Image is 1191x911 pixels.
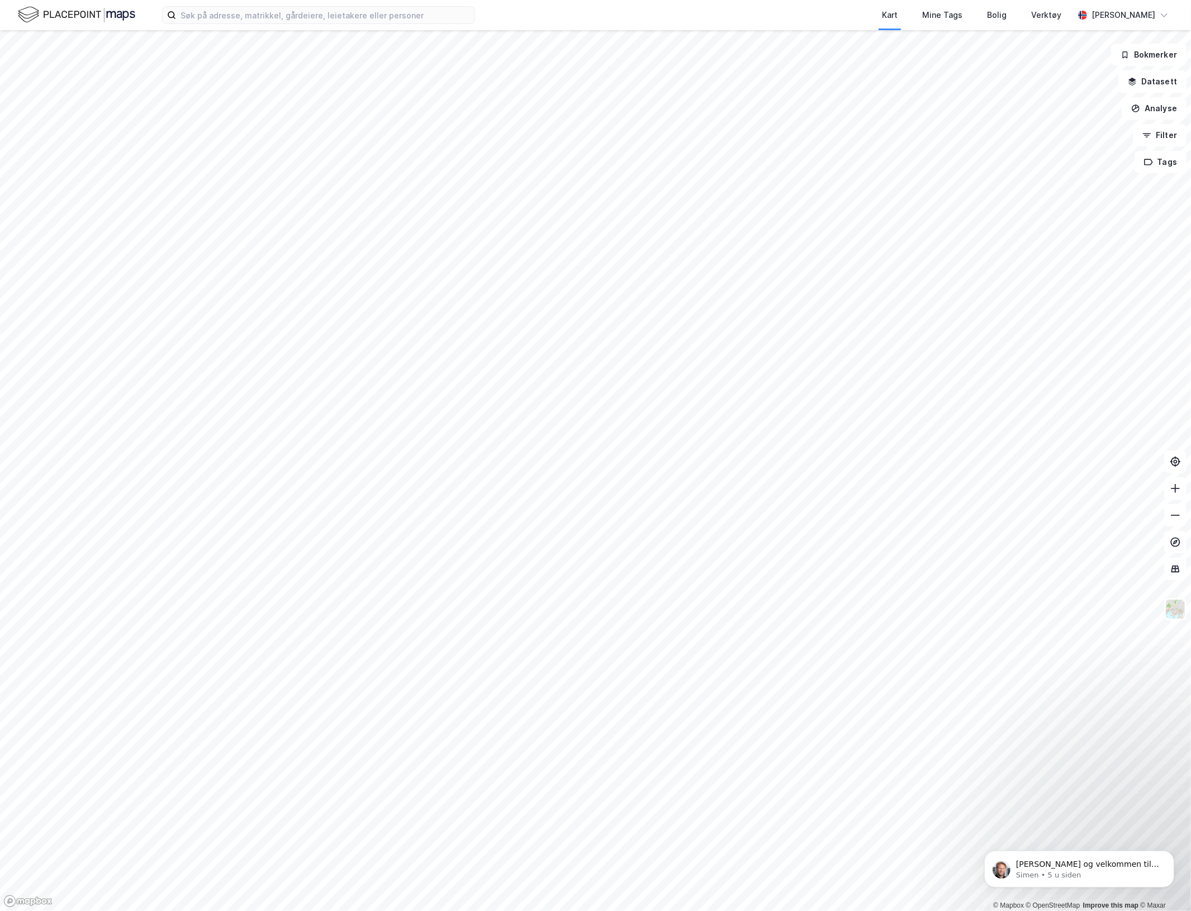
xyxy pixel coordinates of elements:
[49,32,192,86] span: [PERSON_NAME] og velkommen til Newsec Maps, [PERSON_NAME] det er du lurer på så er det bare å ta ...
[922,8,962,22] div: Mine Tags
[1092,8,1155,22] div: [PERSON_NAME]
[967,827,1191,905] iframe: Intercom notifications melding
[882,8,898,22] div: Kart
[176,7,474,23] input: Søk på adresse, matrikkel, gårdeiere, leietakere eller personer
[1165,599,1186,620] img: Z
[1133,124,1187,146] button: Filter
[1031,8,1061,22] div: Verktøy
[3,895,53,908] a: Mapbox homepage
[987,8,1007,22] div: Bolig
[1111,44,1187,66] button: Bokmerker
[1122,97,1187,120] button: Analyse
[18,5,135,25] img: logo.f888ab2527a4732fd821a326f86c7f29.svg
[1026,901,1080,909] a: OpenStreetMap
[1118,70,1187,93] button: Datasett
[1083,901,1138,909] a: Improve this map
[1135,151,1187,173] button: Tags
[49,43,193,53] p: Message from Simen, sent 5 u siden
[993,901,1024,909] a: Mapbox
